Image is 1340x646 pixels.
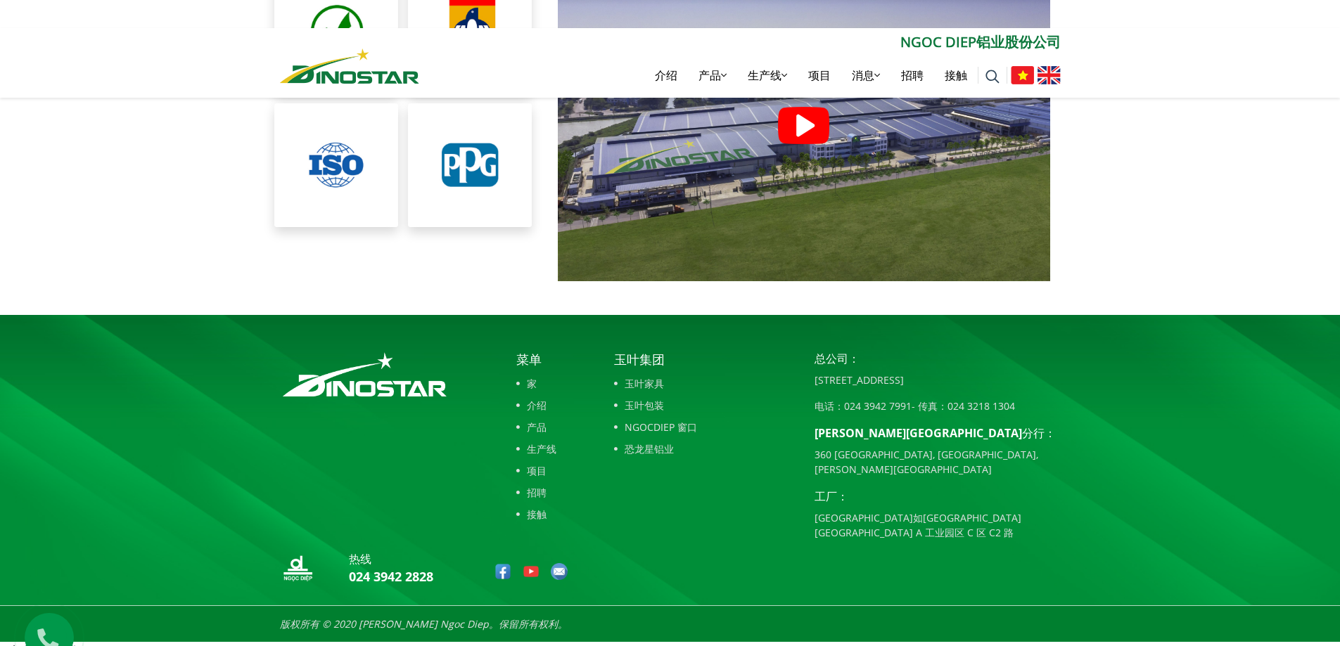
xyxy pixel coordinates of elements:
[815,448,1038,476] font: 360 [GEOGRAPHIC_DATA], [GEOGRAPHIC_DATA], [PERSON_NAME][GEOGRAPHIC_DATA]
[527,399,547,412] font: 介绍
[516,398,556,413] a: 介绍
[625,442,674,456] font: 恐龙星铝业
[280,550,315,586] img: logo_nd_footer
[698,67,721,83] font: 产品
[945,67,967,83] font: 接触
[625,377,664,390] font: 玉叶家具
[985,70,1000,84] img: 搜索
[516,485,556,500] a: 招聘
[815,351,860,366] font: 总公司：
[516,351,542,368] font: 菜单
[891,53,934,98] a: 招聘
[737,53,798,98] a: 生产线
[912,399,947,413] font: - 传真：
[614,441,793,456] a: 恐龙星铝业
[844,399,912,413] a: 024 3942 7991
[900,32,1061,51] font: NGOC DIEP铝业股份公司
[516,376,556,391] a: 家
[614,351,665,368] font: 玉叶集团
[815,425,1056,441] font: [PERSON_NAME][GEOGRAPHIC_DATA]分行：
[516,441,556,456] a: 生产线
[349,568,433,585] a: 024 3942 2828
[852,67,874,83] font: 消息
[815,511,1021,539] font: [GEOGRAPHIC_DATA]如[GEOGRAPHIC_DATA] [GEOGRAPHIC_DATA] A 工业园区 C 区 C2 路
[527,486,547,499] font: 招聘
[527,508,547,521] font: 接触
[815,489,848,504] font: 工厂：
[901,67,924,83] font: 招聘
[527,464,547,477] font: 项目
[655,67,677,83] font: 介绍
[841,53,891,98] a: 消息
[280,49,419,84] img: 恐龙星铝业
[808,67,831,83] font: 项目
[280,46,419,83] a: 恐龙星铝业
[798,53,841,98] a: 项目
[934,53,978,98] a: 接触
[280,617,568,631] font: 版权所有 © 2020 [PERSON_NAME] Ngoc Diep。保留所有权利。
[516,420,556,434] a: 产品
[516,463,556,478] a: 项目
[815,399,844,413] font: 电话：
[614,420,793,434] a: NGOCDIEP 窗口
[1038,66,1061,84] img: 英语
[614,398,793,413] a: 玉叶包装
[644,53,688,98] a: 介绍
[1011,66,1034,84] img: 越南语
[614,376,793,391] a: 玉叶家具
[527,420,547,434] font: 产品
[527,377,537,390] font: 家
[625,420,697,434] font: NGOCDIEP 窗口
[625,399,664,412] font: 玉叶包装
[688,53,737,98] a: 产品
[815,373,904,387] font: [STREET_ADDRESS]
[516,507,556,522] a: 接触
[280,350,449,399] img: logo_footer
[349,551,371,567] font: 热线
[527,442,556,456] font: 生产线
[947,399,1015,413] a: 024 3218 1304
[748,67,781,83] font: 生产线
